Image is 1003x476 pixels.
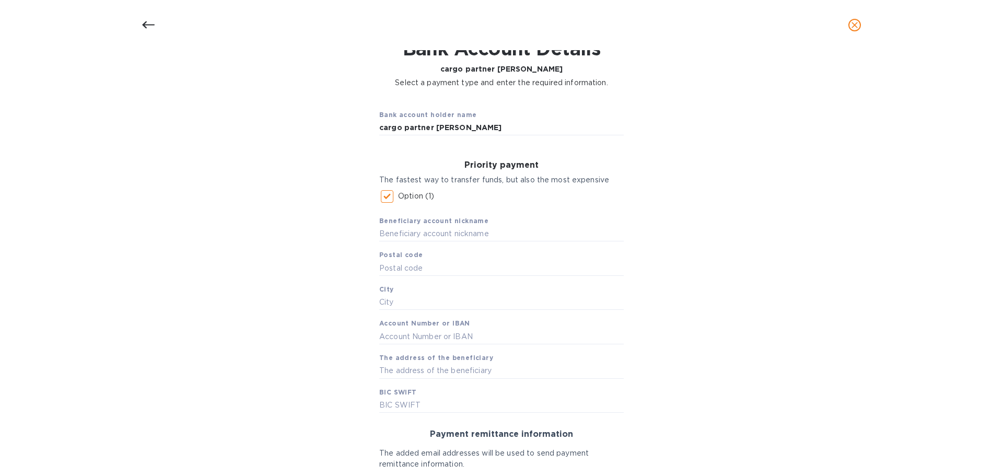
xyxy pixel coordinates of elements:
[379,429,624,439] h3: Payment remittance information
[379,251,423,259] b: Postal code
[395,38,608,60] h1: Bank Account Details
[379,397,624,413] input: BIC SWIFT
[379,175,624,185] p: The fastest way to transfer funds, but also the most expensive
[379,111,477,119] b: Bank account holder name
[440,65,563,73] b: cargo partner [PERSON_NAME]
[379,217,488,225] b: Beneficiary account nickname
[398,191,434,202] p: Option (1)
[842,13,867,38] button: close
[379,388,417,396] b: BIC SWIFT
[379,363,624,379] input: The address of the beneficiary
[379,160,624,170] h3: Priority payment
[379,354,493,362] b: The address of the beneficiary
[379,285,394,293] b: City
[379,260,624,276] input: Postal code
[379,295,624,310] input: City
[395,77,608,88] p: Select a payment type and enter the required information.
[379,226,624,242] input: Beneficiary account nickname
[379,319,470,327] b: Account Number or IBAN
[379,448,624,470] p: The added email addresses will be used to send payment remittance information.
[379,329,624,344] input: Account Number or IBAN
